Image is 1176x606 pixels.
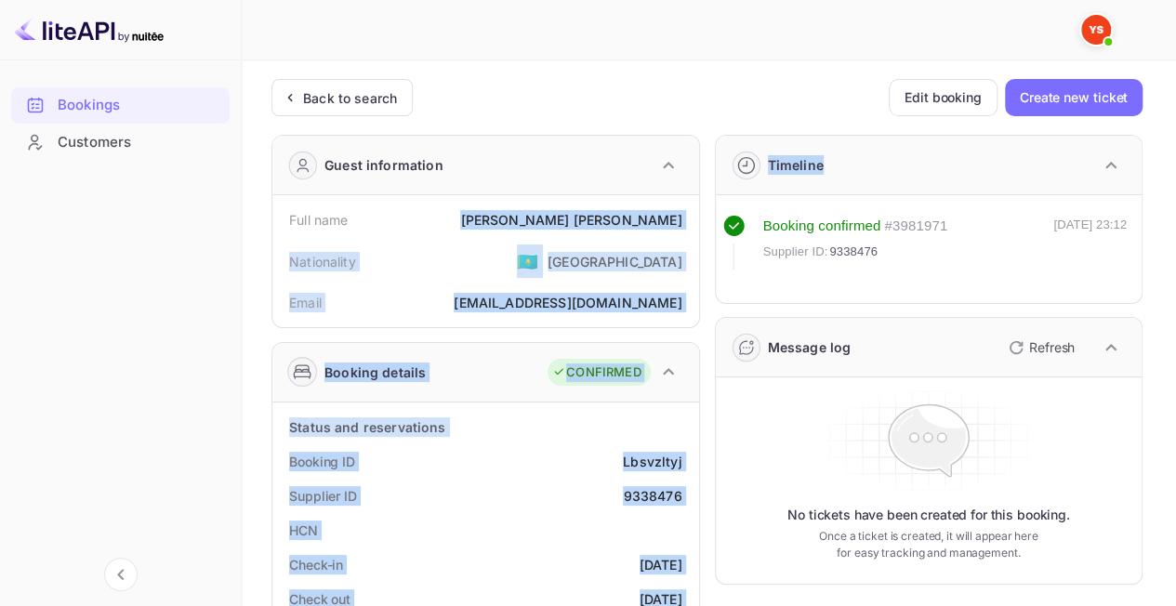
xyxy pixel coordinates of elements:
div: # 3981971 [884,216,947,237]
div: [PERSON_NAME] [PERSON_NAME] [460,210,681,230]
div: Customers [58,132,220,153]
a: Bookings [11,87,230,122]
p: No tickets have been created for this booking. [787,506,1070,524]
div: Bookings [58,95,220,116]
div: Message log [768,337,852,357]
span: United States [517,244,538,278]
div: Nationality [289,252,356,271]
div: [EMAIL_ADDRESS][DOMAIN_NAME] [454,293,681,312]
span: 9338476 [829,243,878,261]
div: [DATE] 23:12 [1053,216,1127,270]
div: 9338476 [623,486,681,506]
div: Full name [289,210,348,230]
button: Collapse navigation [104,558,138,591]
div: Booking details [324,362,426,382]
span: Supplier ID: [763,243,828,261]
div: Booking ID [289,452,355,471]
div: Supplier ID [289,486,357,506]
div: Email [289,293,322,312]
div: Status and reservations [289,417,445,437]
div: CONFIRMED [552,363,641,382]
div: Timeline [768,155,824,175]
div: Check-in [289,555,343,574]
button: Refresh [998,333,1082,362]
a: Customers [11,125,230,159]
div: Back to search [303,88,397,108]
div: HCN [289,520,318,540]
img: LiteAPI logo [15,15,164,45]
div: Booking confirmed [763,216,881,237]
button: Edit booking [889,79,998,116]
div: [GEOGRAPHIC_DATA] [548,252,682,271]
p: Once a ticket is created, it will appear here for easy tracking and management. [815,528,1041,561]
img: Yandex Support [1081,15,1111,45]
div: Customers [11,125,230,161]
div: Guest information [324,155,443,175]
button: Create new ticket [1005,79,1143,116]
div: Bookings [11,87,230,124]
div: Lbsvzltyj [623,452,681,471]
p: Refresh [1029,337,1075,357]
div: [DATE] [640,555,682,574]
